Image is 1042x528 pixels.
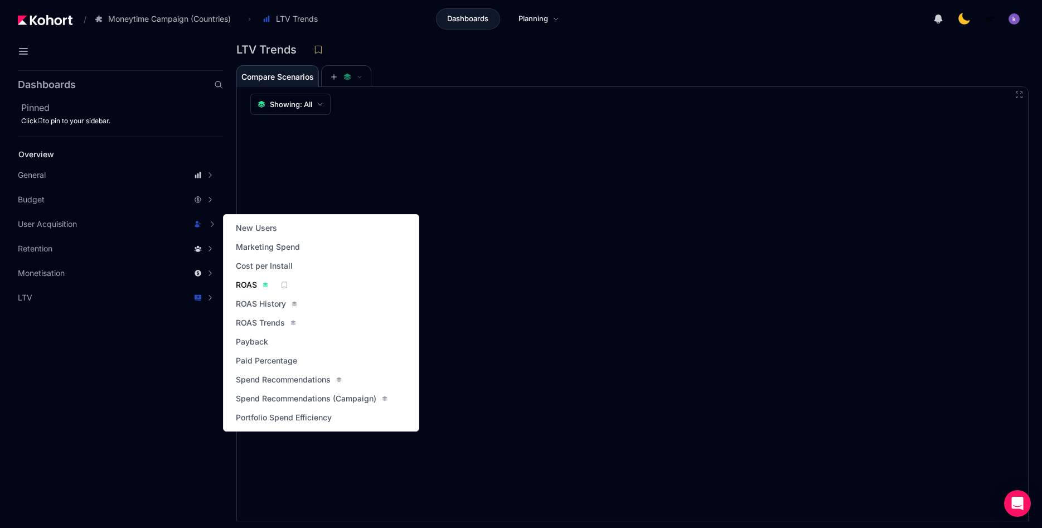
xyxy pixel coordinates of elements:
[232,239,303,255] a: Marketing Spend
[246,14,253,23] span: ›
[232,277,272,293] a: ROAS
[1004,490,1031,517] div: Open Intercom Messenger
[447,13,488,25] span: Dashboards
[270,99,312,110] span: Showing: All
[18,169,46,181] span: General
[236,336,268,347] span: Payback
[236,241,300,253] span: Marketing Spend
[14,146,204,163] a: Overview
[232,353,301,369] a: Paid Percentage
[18,194,45,205] span: Budget
[236,298,286,309] span: ROAS History
[18,15,72,25] img: Kohort logo
[89,9,243,28] button: Moneytime Campaign (Countries)
[232,391,391,406] a: Spend Recommendations (Campaign)
[236,260,293,272] span: Cost per Install
[18,268,65,279] span: Monetisation
[236,374,331,385] span: Spend Recommendations
[984,13,995,25] img: logo_MoneyTimeLogo_1_20250619094856634230.png
[232,315,299,331] a: ROAS Trends
[18,219,77,230] span: User Acquisition
[236,279,257,290] span: ROAS
[108,13,231,25] span: Moneytime Campaign (Countries)
[232,372,345,387] a: Spend Recommendations
[236,317,285,328] span: ROAS Trends
[21,101,223,114] h2: Pinned
[236,44,303,55] h3: LTV Trends
[18,149,54,159] span: Overview
[232,410,335,425] a: Portfolio Spend Efficiency
[276,13,318,25] span: LTV Trends
[236,393,376,404] span: Spend Recommendations (Campaign)
[236,222,277,234] span: New Users
[232,220,280,236] a: New Users
[18,243,52,254] span: Retention
[518,13,548,25] span: Planning
[18,292,32,303] span: LTV
[1015,90,1024,99] button: Fullscreen
[256,9,329,28] button: LTV Trends
[21,117,223,125] div: Click to pin to your sidebar.
[250,94,331,115] button: Showing: All
[18,80,76,90] h2: Dashboards
[236,412,332,423] span: Portfolio Spend Efficiency
[232,258,296,274] a: Cost per Install
[436,8,500,30] a: Dashboards
[241,73,314,81] span: Compare Scenarios
[236,355,297,366] span: Paid Percentage
[507,8,571,30] a: Planning
[232,334,272,350] a: Payback
[75,13,86,25] span: /
[232,296,301,312] a: ROAS History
